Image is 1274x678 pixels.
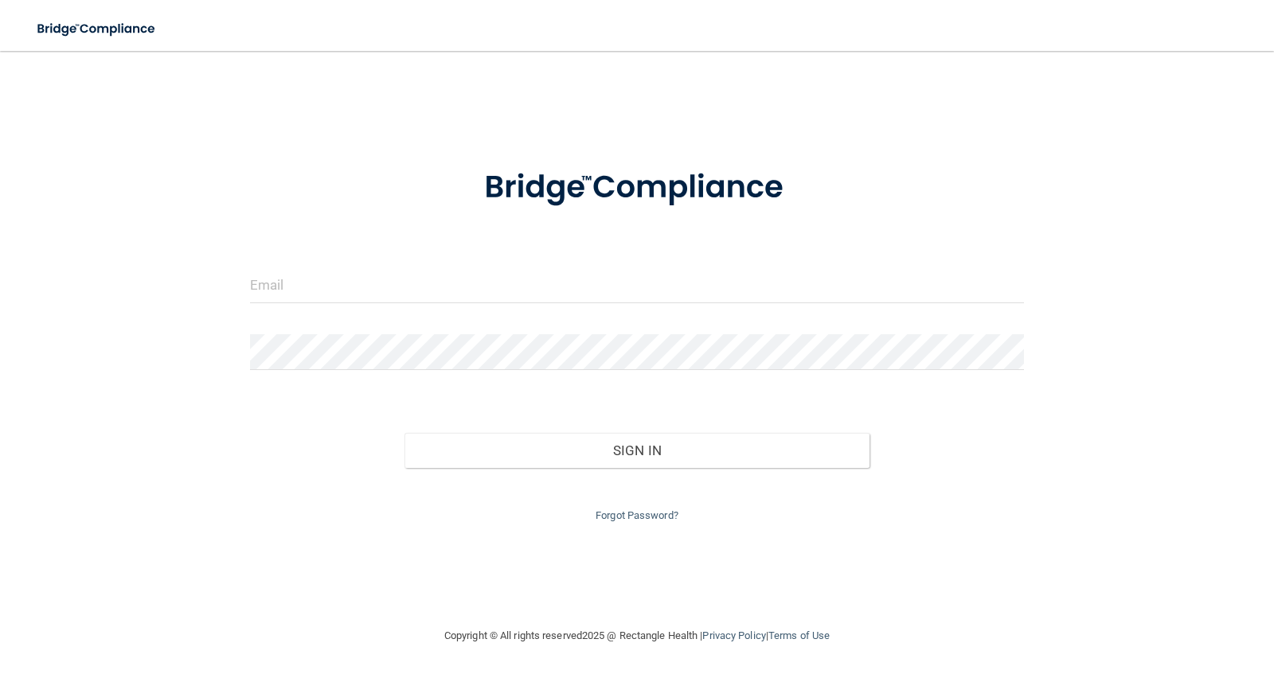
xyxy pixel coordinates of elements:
[24,13,170,45] img: bridge_compliance_login_screen.278c3ca4.svg
[768,629,830,641] a: Terms of Use
[346,610,928,661] div: Copyright © All rights reserved 2025 @ Rectangle Health | |
[404,433,870,468] button: Sign In
[451,146,823,229] img: bridge_compliance_login_screen.278c3ca4.svg
[596,509,678,521] a: Forgot Password?
[702,629,765,641] a: Privacy Policy
[250,267,1025,303] input: Email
